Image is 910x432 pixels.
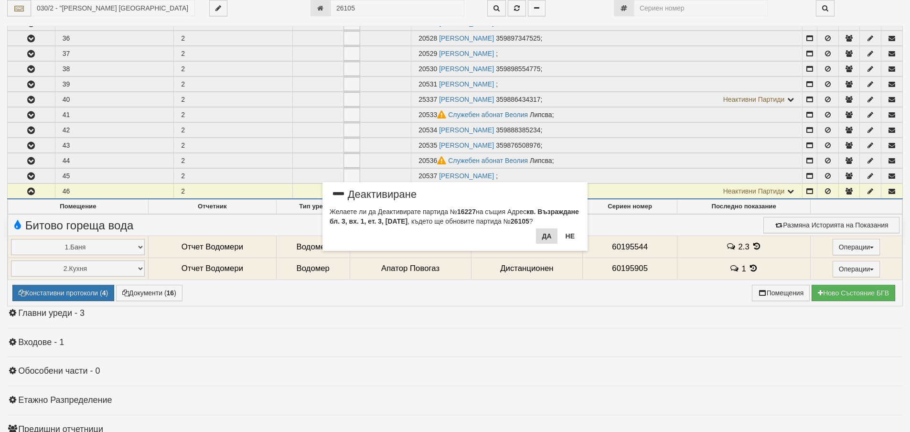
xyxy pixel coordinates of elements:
[330,189,417,207] span: Деактивиране
[560,228,580,244] button: Не
[457,208,476,216] b: 16227
[330,207,580,226] div: Желаете ли да Деактивирате партида № на същия Адрес , където ще обновите партида № ?
[536,228,557,244] button: Да
[330,208,579,225] b: кв. Възраждане бл. 3, вх. 1, ет. 3, [DATE]
[511,217,529,225] b: 26105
